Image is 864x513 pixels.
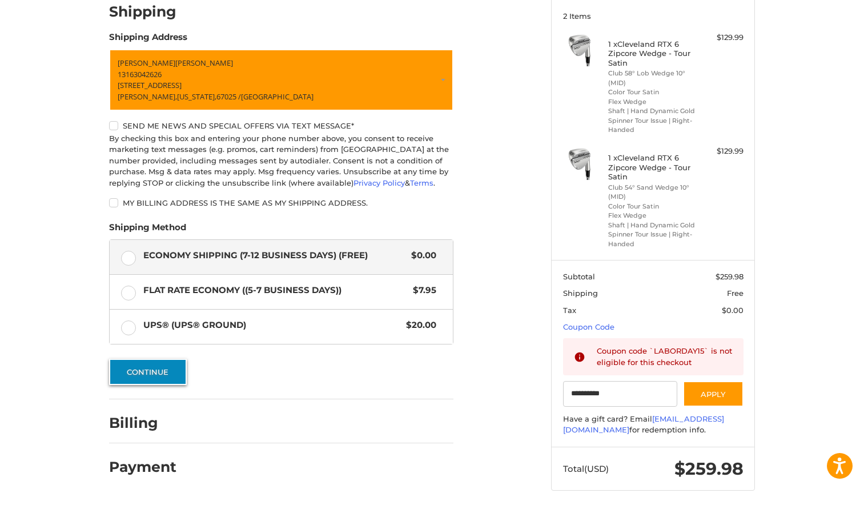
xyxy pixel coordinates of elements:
span: [GEOGRAPHIC_DATA] [241,91,314,102]
button: Continue [109,359,187,385]
span: Subtotal [563,272,595,281]
span: [PERSON_NAME] [175,58,233,68]
span: [STREET_ADDRESS] [118,80,182,90]
li: Color Tour Satin [608,202,696,211]
span: [PERSON_NAME] [118,58,175,68]
span: Shipping [563,288,598,298]
span: [US_STATE], [177,91,216,102]
li: Flex Wedge [608,211,696,221]
span: $20.00 [400,319,436,332]
span: Economy Shipping (7-12 Business Days) (Free) [143,249,406,262]
span: $7.95 [407,284,436,297]
li: Flex Wedge [608,97,696,107]
li: Color Tour Satin [608,87,696,97]
span: $0.00 [722,306,744,315]
a: Enter or select a different address [109,49,453,111]
li: Shaft | Hand Dynamic Gold Spinner Tour Issue | Right-Handed [608,221,696,249]
span: UPS® (UPS® Ground) [143,319,401,332]
div: $129.99 [698,146,744,157]
legend: Shipping Method [109,221,186,239]
span: Tax [563,306,576,315]
div: By checking this box and entering your phone number above, you consent to receive marketing text ... [109,133,453,189]
label: Send me news and special offers via text message* [109,121,453,130]
input: Gift Certificate or Coupon Code [563,381,678,407]
h4: 1 x Cleveland RTX 6 Zipcore Wedge - Tour Satin [608,39,696,67]
div: Coupon code `LABORDAY15` is not eligible for this checkout [597,346,733,368]
span: Flat Rate Economy ((5-7 Business Days)) [143,284,408,297]
span: Free [727,288,744,298]
label: My billing address is the same as my shipping address. [109,198,453,207]
legend: Shipping Address [109,31,187,49]
h3: 2 Items [563,11,744,21]
span: $259.98 [674,458,744,479]
a: Privacy Policy [353,178,405,187]
span: 67025 / [216,91,241,102]
span: Total (USD) [563,463,609,474]
li: Club 54° Sand Wedge 10° (MID) [608,183,696,202]
li: Club 58° Lob Wedge 10° (MID) [608,69,696,87]
div: $129.99 [698,32,744,43]
span: [PERSON_NAME], [118,91,177,102]
a: Coupon Code [563,322,614,331]
button: Apply [683,381,744,407]
div: Have a gift card? Email for redemption info. [563,414,744,436]
span: $0.00 [405,249,436,262]
span: $259.98 [716,272,744,281]
iframe: Google Customer Reviews [770,482,864,513]
h4: 1 x Cleveland RTX 6 Zipcore Wedge - Tour Satin [608,153,696,181]
a: Terms [410,178,433,187]
span: 13163042626 [118,69,162,79]
h2: Shipping [109,3,176,21]
li: Shaft | Hand Dynamic Gold Spinner Tour Issue | Right-Handed [608,106,696,135]
h2: Payment [109,458,176,476]
h2: Billing [109,414,176,432]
